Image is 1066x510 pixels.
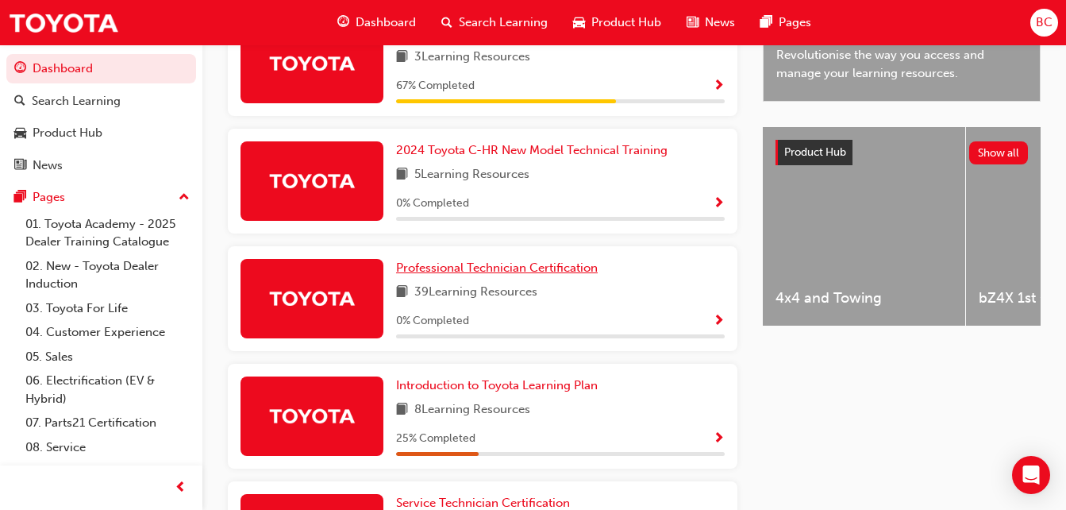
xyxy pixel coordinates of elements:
[429,6,560,39] a: search-iconSearch Learning
[14,95,25,109] span: search-icon
[1030,9,1058,37] button: BC
[713,194,725,214] button: Show Progress
[8,5,119,41] img: Trak
[33,124,102,142] div: Product Hub
[6,183,196,212] button: Pages
[6,54,196,83] a: Dashboard
[33,188,65,207] div: Pages
[19,411,196,435] a: 07. Parts21 Certification
[325,6,429,39] a: guage-iconDashboard
[573,13,585,33] span: car-icon
[396,377,604,395] a: Introduction to Toyota Learning Plan
[356,14,416,32] span: Dashboard
[396,496,570,510] span: Service Technician Certification
[14,126,26,141] span: car-icon
[14,159,26,173] span: news-icon
[674,6,748,39] a: news-iconNews
[396,77,475,95] span: 67 % Completed
[6,118,196,148] a: Product Hub
[396,261,598,275] span: Professional Technician Certification
[396,430,475,448] span: 25 % Completed
[396,48,408,68] span: book-icon
[14,191,26,205] span: pages-icon
[441,13,452,33] span: search-icon
[748,6,824,39] a: pages-iconPages
[414,165,529,185] span: 5 Learning Resources
[268,284,356,312] img: Trak
[1012,456,1050,494] div: Open Intercom Messenger
[414,400,530,420] span: 8 Learning Resources
[179,187,190,208] span: up-icon
[591,14,661,32] span: Product Hub
[19,345,196,369] a: 05. Sales
[713,76,725,96] button: Show Progress
[396,143,668,157] span: 2024 Toyota C-HR New Model Technical Training
[6,51,196,183] button: DashboardSearch LearningProduct HubNews
[175,478,187,498] span: prev-icon
[396,165,408,185] span: book-icon
[687,13,698,33] span: news-icon
[19,212,196,254] a: 01. Toyota Academy - 2025 Dealer Training Catalogue
[32,92,121,110] div: Search Learning
[760,13,772,33] span: pages-icon
[19,296,196,321] a: 03. Toyota For Life
[713,429,725,449] button: Show Progress
[14,62,26,76] span: guage-icon
[19,369,196,411] a: 06. Electrification (EV & Hybrid)
[713,432,725,446] span: Show Progress
[763,127,965,326] a: 4x4 and Towing
[779,14,811,32] span: Pages
[713,197,725,211] span: Show Progress
[713,79,725,94] span: Show Progress
[396,195,469,213] span: 0 % Completed
[19,459,196,484] a: 09. Technical Training
[6,87,196,116] a: Search Learning
[414,48,530,68] span: 3 Learning Resources
[459,14,548,32] span: Search Learning
[560,6,674,39] a: car-iconProduct Hub
[705,14,735,32] span: News
[19,435,196,460] a: 08. Service
[713,315,725,329] span: Show Progress
[969,141,1029,164] button: Show all
[337,13,349,33] span: guage-icon
[33,156,63,175] div: News
[396,283,408,303] span: book-icon
[396,378,598,392] span: Introduction to Toyota Learning Plan
[6,151,196,180] a: News
[775,289,952,307] span: 4x4 and Towing
[268,167,356,195] img: Trak
[713,311,725,331] button: Show Progress
[396,312,469,330] span: 0 % Completed
[268,49,356,77] img: Trak
[414,283,537,303] span: 39 Learning Resources
[19,320,196,345] a: 04. Customer Experience
[775,140,1028,165] a: Product HubShow all
[396,400,408,420] span: book-icon
[396,259,604,277] a: Professional Technician Certification
[784,145,846,159] span: Product Hub
[19,254,196,296] a: 02. New - Toyota Dealer Induction
[268,402,356,430] img: Trak
[396,141,674,160] a: 2024 Toyota C-HR New Model Technical Training
[776,46,1027,82] span: Revolutionise the way you access and manage your learning resources.
[1036,14,1053,32] span: BC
